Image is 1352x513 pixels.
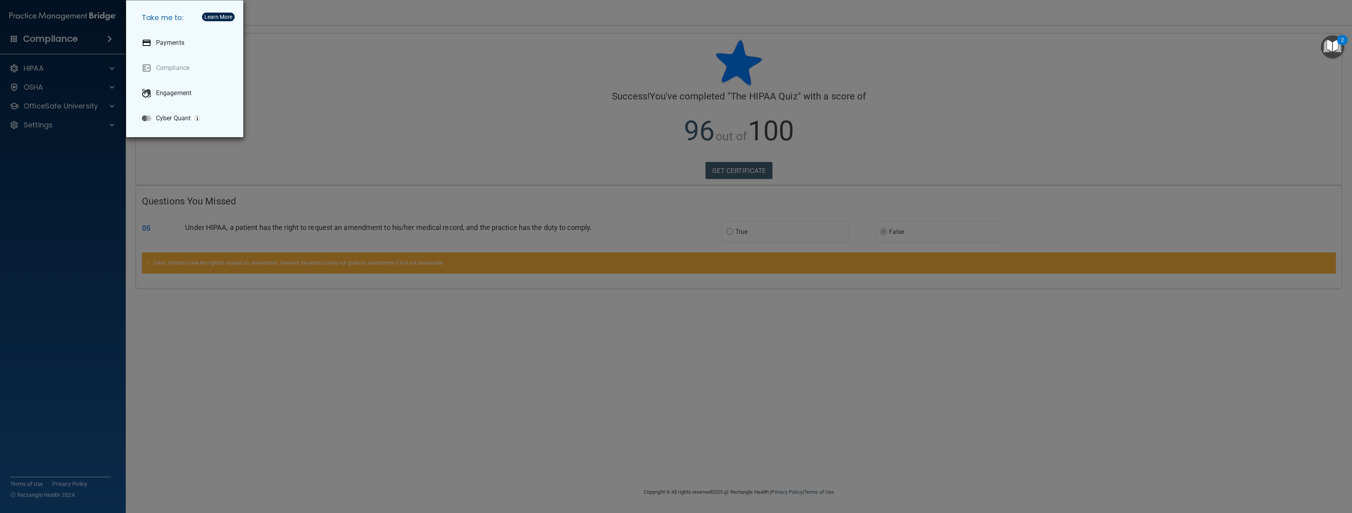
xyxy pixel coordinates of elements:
div: 2 [1341,40,1344,50]
a: Payments [136,32,237,54]
h5: Take me to: [136,7,237,29]
button: Open Resource Center, 2 new notifications [1321,35,1344,59]
div: Learn More [204,14,232,20]
a: Engagement [136,82,237,104]
a: Cyber Quant [136,107,237,129]
p: Payments [156,39,184,47]
p: Cyber Quant [156,114,191,122]
a: Compliance [136,57,237,79]
p: Engagement [156,89,191,97]
button: Learn More [202,13,235,21]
